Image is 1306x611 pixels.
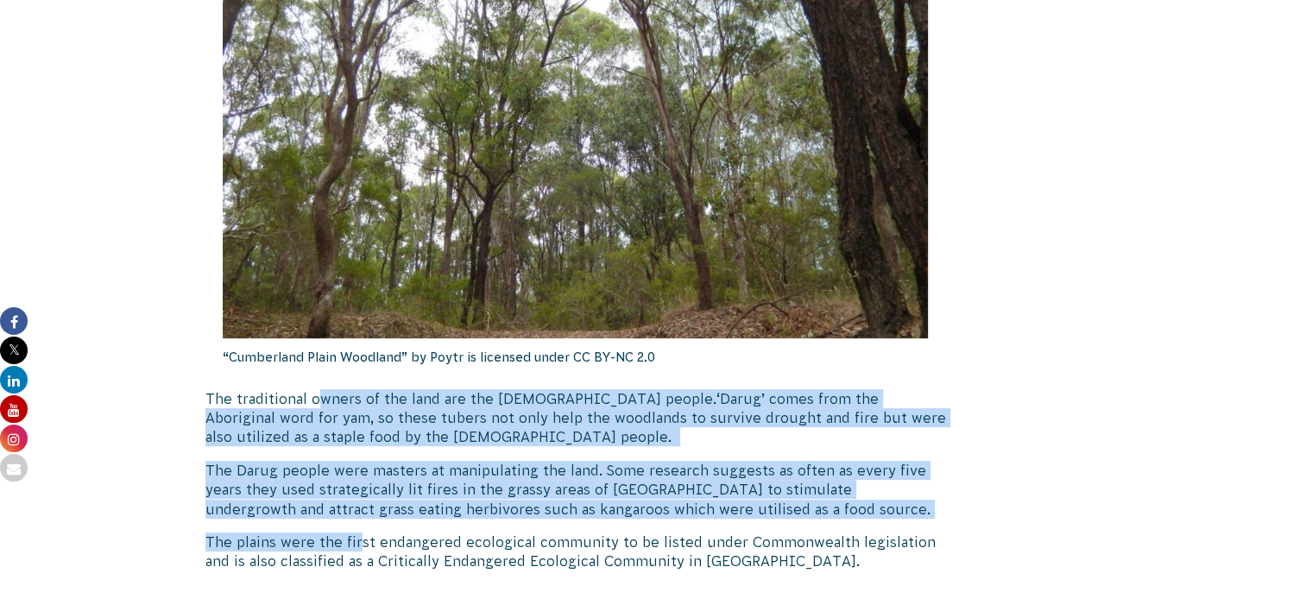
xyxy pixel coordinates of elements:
span: The Darug people were masters at manipulating the land. Some research suggests as often as every ... [205,463,931,517]
span: The traditional owners of the land are the [DEMOGRAPHIC_DATA] people. [205,391,716,406]
span: ‘Darug’ comes from the Aboriginal word for yam, so these tubers not only help the woodlands to su... [205,391,946,445]
span: The plains were the first endangered ecological community to be listed under Commonwealth legisla... [205,534,936,569]
p: “Cumberland Plain Woodland” by Poytr is licensed under CC BY-NC 2.0 [223,338,929,376]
